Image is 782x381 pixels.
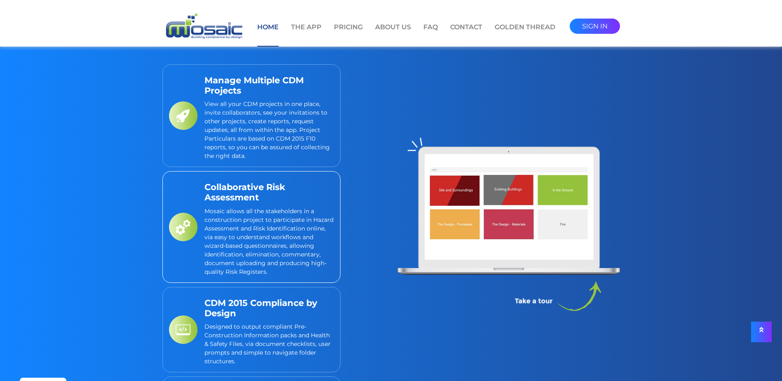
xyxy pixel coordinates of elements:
a: img Collaborative Risk Assessment Mosaic allows all the stakeholders in a construction project to... [162,171,341,282]
h4: Manage Multiple CDM Projects [204,71,334,100]
a: FAQ [423,22,438,46]
a: The App [291,22,322,46]
iframe: Chat [747,344,776,375]
img: img [169,213,197,241]
h4: Collaborative Risk Assessment [204,178,334,207]
a: About Us [375,22,411,46]
img: img [169,315,197,344]
a: Contact [450,22,482,46]
p: View all your CDM projects in one place, invite collaborators, see your invitations to other proj... [204,100,334,160]
a: sign in [570,19,620,34]
a: Pricing [334,22,363,46]
p: Designed to output compliant Pre-Construction Information packs and Health & Safety Files, via do... [204,322,334,366]
a: img CDM 2015 Compliance by Design Designed to output compliant Pre-Construction Information packs... [162,287,341,372]
p: Mosaic allows all the stakeholders in a construction project to participate in Hazard Assessment ... [204,207,334,276]
a: img Manage Multiple CDM Projects View all your CDM projects in one place, invite collaborators, s... [162,64,341,167]
img: img [169,101,197,130]
h4: CDM 2015 Compliance by Design [204,294,334,322]
img: img [425,154,593,255]
img: logo [162,12,245,41]
a: Golden Thread [495,22,555,46]
a: Home [257,22,279,47]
